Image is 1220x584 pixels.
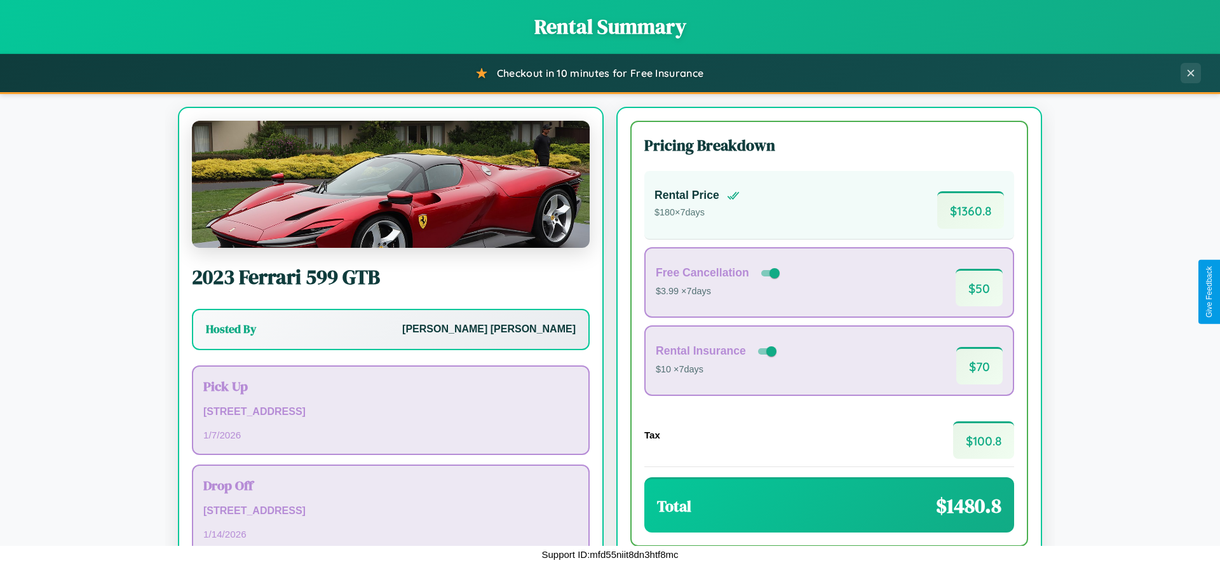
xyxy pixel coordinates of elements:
[644,135,1014,156] h3: Pricing Breakdown
[203,502,578,520] p: [STREET_ADDRESS]
[654,205,740,221] p: $ 180 × 7 days
[644,430,660,440] h4: Tax
[1205,266,1214,318] div: Give Feedback
[956,347,1003,384] span: $ 70
[192,263,590,291] h2: 2023 Ferrari 599 GTB
[203,403,578,421] p: [STREET_ADDRESS]
[656,266,749,280] h4: Free Cancellation
[192,121,590,248] img: Ferrari 599 GTB
[13,13,1207,41] h1: Rental Summary
[656,283,782,300] p: $3.99 × 7 days
[936,492,1001,520] span: $ 1480.8
[203,426,578,444] p: 1 / 7 / 2026
[402,320,576,339] p: [PERSON_NAME] [PERSON_NAME]
[953,421,1014,459] span: $ 100.8
[203,476,578,494] h3: Drop Off
[541,546,678,563] p: Support ID: mfd55niit8dn3htf8mc
[956,269,1003,306] span: $ 50
[206,322,256,337] h3: Hosted By
[203,377,578,395] h3: Pick Up
[656,344,746,358] h4: Rental Insurance
[937,191,1004,229] span: $ 1360.8
[203,526,578,543] p: 1 / 14 / 2026
[497,67,703,79] span: Checkout in 10 minutes for Free Insurance
[657,496,691,517] h3: Total
[654,189,719,202] h4: Rental Price
[656,362,779,378] p: $10 × 7 days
